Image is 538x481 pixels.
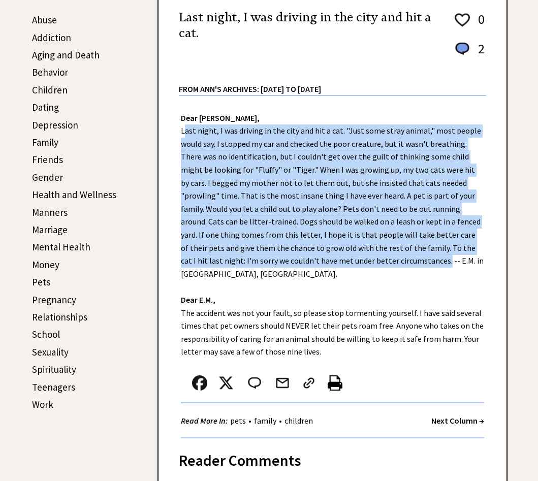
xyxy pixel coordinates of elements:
a: Friends [32,153,63,166]
a: Abuse [32,14,57,26]
a: Pets [32,276,50,288]
strong: Read More In: [181,415,228,426]
a: children [282,415,315,426]
a: Sexuality [32,346,69,358]
a: Aging and Death [32,49,100,61]
td: 2 [473,40,485,67]
img: printer%20icon.png [328,375,342,391]
a: Manners [32,206,68,218]
a: Money [32,259,59,271]
img: message_round%201.png [453,41,471,57]
a: Dating [32,101,59,113]
a: Health and Wellness [32,188,116,201]
img: mail.png [275,375,290,391]
a: Behavior [32,66,68,78]
img: x_small.png [218,375,234,391]
td: 0 [473,11,485,39]
a: Relationships [32,311,87,323]
img: heart_outline%201.png [453,11,471,29]
a: School [32,328,60,340]
div: Last night, I was driving in the city and hit a cat. "Just some stray animal," most people would ... [159,96,507,438]
a: Family [32,136,58,148]
a: Work [32,398,53,410]
a: Addiction [32,31,71,44]
h2: Last night, I was driving in the city and hit a cat. [179,10,435,41]
img: facebook.png [192,375,207,391]
img: link_02.png [301,375,317,391]
a: Children [32,84,68,96]
strong: Dear [PERSON_NAME], [181,113,260,123]
a: pets [228,415,248,426]
a: Depression [32,119,78,131]
strong: Dear E.M., [181,295,215,305]
a: Spirituality [32,363,76,375]
div: • • [181,414,315,427]
a: Next Column → [431,415,484,426]
a: Pregnancy [32,294,76,306]
div: From Ann's Archives: [DATE] to [DATE] [179,68,486,95]
img: message_round%202.png [246,375,263,391]
div: Reader Comments [179,450,486,466]
a: Mental Health [32,241,90,253]
a: Teenagers [32,381,75,393]
a: Marriage [32,223,68,236]
a: Gender [32,171,63,183]
a: family [251,415,279,426]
